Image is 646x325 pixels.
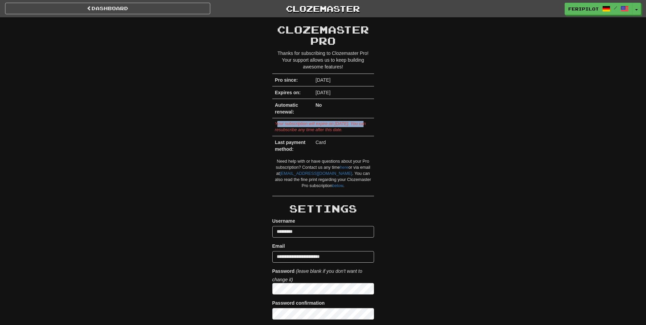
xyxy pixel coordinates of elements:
td: Card [313,136,374,155]
a: Dashboard [5,3,210,14]
label: Username [272,218,295,224]
p: Thanks for subscribing to Clozemaster Pro! Your support allows us to keep building awesome features! [272,50,374,70]
h2: Clozemaster Pro [272,24,374,46]
a: below [332,183,343,188]
a: Clozemaster [220,3,426,15]
h2: Settings [272,203,374,214]
span: / [614,5,617,10]
strong: Expires on: [275,90,301,95]
div: Your subscription will expire on [DATE]. You can resubscribe any time after this date. [275,121,371,133]
strong: No [316,102,322,108]
a: Feripilot / [565,3,632,15]
a: here [340,165,348,170]
label: Password [272,268,295,275]
strong: Pro since: [275,77,298,83]
a: [EMAIL_ADDRESS][DOMAIN_NAME] [280,171,352,176]
label: Email [272,243,285,249]
td: [DATE] [313,86,374,99]
span: Feripilot [568,6,599,12]
strong: Last payment method: [275,140,306,152]
strong: Automatic renewal: [275,102,298,115]
i: (leave blank if you don't want to change it) [272,268,363,282]
div: Need help with or have questions about your Pro subscription? Contact us any time or via email at... [272,159,374,189]
td: [DATE] [313,74,374,86]
label: Password confirmation [272,300,325,306]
